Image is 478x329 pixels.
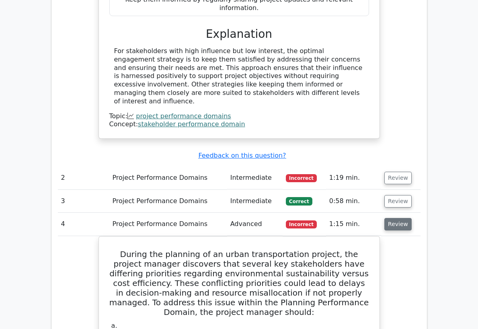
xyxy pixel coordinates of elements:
span: Correct [286,197,312,205]
span: Incorrect [286,220,317,228]
td: 0:58 min. [326,190,381,213]
h3: Explanation [114,27,364,41]
td: Advanced [227,213,283,236]
a: Feedback on this question? [198,152,286,159]
td: Project Performance Domains [109,190,227,213]
td: Project Performance Domains [109,167,227,189]
div: For stakeholders with high influence but low interest, the optimal engagement strategy is to keep... [114,47,364,106]
td: 1:19 min. [326,167,381,189]
td: 3 [58,190,109,213]
a: stakeholder performance domain [138,120,245,128]
td: 1:15 min. [326,213,381,236]
td: Intermediate [227,190,283,213]
td: Intermediate [227,167,283,189]
button: Review [384,218,412,230]
button: Review [384,172,412,184]
td: 4 [58,213,109,236]
button: Review [384,195,412,208]
a: project performance domains [136,112,231,120]
span: Incorrect [286,174,317,182]
h5: During the planning of an urban transportation project, the project manager discovers that severa... [109,249,370,317]
div: Concept: [109,120,369,129]
div: Topic: [109,112,369,121]
td: 2 [58,167,109,189]
td: Project Performance Domains [109,213,227,236]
